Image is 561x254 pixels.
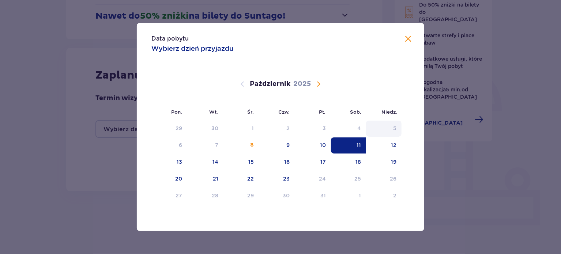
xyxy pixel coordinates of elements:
[151,171,188,187] td: 20
[259,121,295,137] td: Data niedostępna. czwartek, 2 października 2025
[259,171,295,187] td: 23
[209,109,218,115] small: Wt.
[177,158,182,166] div: 13
[320,141,326,149] div: 10
[213,175,218,182] div: 21
[223,154,259,170] td: 15
[354,175,361,182] div: 25
[314,80,323,88] button: Następny miesiąc
[247,109,254,115] small: Śr.
[284,158,290,166] div: 16
[390,175,396,182] div: 26
[179,141,182,149] div: 6
[188,188,224,204] td: Data niedostępna. wtorek, 28 października 2025
[188,154,224,170] td: 14
[188,171,224,187] td: 21
[366,137,402,153] td: 12
[176,125,182,132] div: 29
[151,188,188,204] td: Data niedostępna. poniedziałek, 27 października 2025
[357,141,361,149] div: 11
[212,158,218,166] div: 14
[247,175,254,182] div: 22
[295,171,331,187] td: Data niedostępna. piątek, 24 października 2025
[151,35,189,43] p: Data pobytu
[151,121,188,137] td: Data niedostępna. poniedziałek, 29 września 2025
[248,158,254,166] div: 15
[391,158,396,166] div: 19
[211,125,218,132] div: 30
[320,158,326,166] div: 17
[359,192,361,199] div: 1
[223,188,259,204] td: Data niedostępna. środa, 29 października 2025
[295,188,331,204] td: Data niedostępna. piątek, 31 października 2025
[278,109,290,115] small: Czw.
[350,109,361,115] small: Sob.
[331,154,366,170] td: 18
[176,175,182,182] div: 20
[283,175,290,182] div: 23
[366,188,402,204] td: Data niedostępna. niedziela, 2 listopada 2025
[366,171,402,187] td: Data niedostępna. niedziela, 26 października 2025
[151,44,233,53] p: Wybierz dzień przyjazdu
[252,125,254,132] div: 1
[319,109,325,115] small: Pt.
[259,154,295,170] td: 16
[151,154,188,170] td: 13
[393,125,396,132] div: 5
[331,188,366,204] td: Data niedostępna. sobota, 1 listopada 2025
[331,121,366,137] td: Data niedostępna. sobota, 4 października 2025
[286,141,290,149] div: 9
[366,154,402,170] td: 19
[250,80,291,88] p: Październik
[171,109,182,115] small: Pon.
[188,137,224,153] td: Data niedostępna. wtorek, 7 października 2025
[323,125,326,132] div: 3
[176,192,182,199] div: 27
[381,109,397,115] small: Niedz.
[404,35,413,44] button: Zamknij
[223,121,259,137] td: Data niedostępna. środa, 1 października 2025
[223,171,259,187] td: 22
[238,80,247,88] button: Poprzedni miesiąc
[366,121,402,137] td: Data niedostępna. niedziela, 5 października 2025
[223,137,259,153] td: 8
[393,192,396,199] div: 2
[331,137,366,153] td: Data zaznaczona. sobota, 11 października 2025
[215,141,218,149] div: 7
[295,121,331,137] td: Data niedostępna. piątek, 3 października 2025
[295,137,331,153] td: 10
[259,137,295,153] td: 9
[283,192,290,199] div: 30
[295,154,331,170] td: 17
[286,125,290,132] div: 2
[250,141,254,149] div: 8
[151,137,188,153] td: Data niedostępna. poniedziałek, 6 października 2025
[319,175,326,182] div: 24
[357,125,361,132] div: 4
[247,192,254,199] div: 29
[212,192,218,199] div: 28
[320,192,326,199] div: 31
[188,121,224,137] td: Data niedostępna. wtorek, 30 września 2025
[259,188,295,204] td: Data niedostępna. czwartek, 30 października 2025
[391,141,396,149] div: 12
[331,171,366,187] td: Data niedostępna. sobota, 25 października 2025
[355,158,361,166] div: 18
[294,80,311,88] p: 2025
